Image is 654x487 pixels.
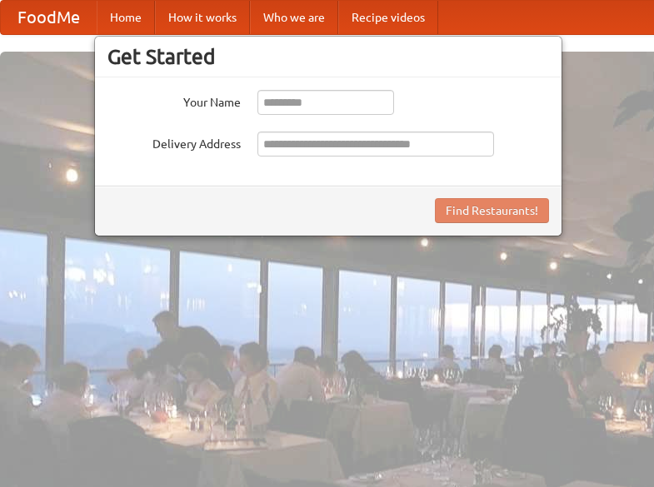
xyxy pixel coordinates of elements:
[1,1,97,34] a: FoodMe
[107,44,549,69] h3: Get Started
[155,1,250,34] a: How it works
[435,198,549,223] button: Find Restaurants!
[107,90,241,111] label: Your Name
[107,132,241,152] label: Delivery Address
[250,1,338,34] a: Who we are
[338,1,438,34] a: Recipe videos
[97,1,155,34] a: Home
